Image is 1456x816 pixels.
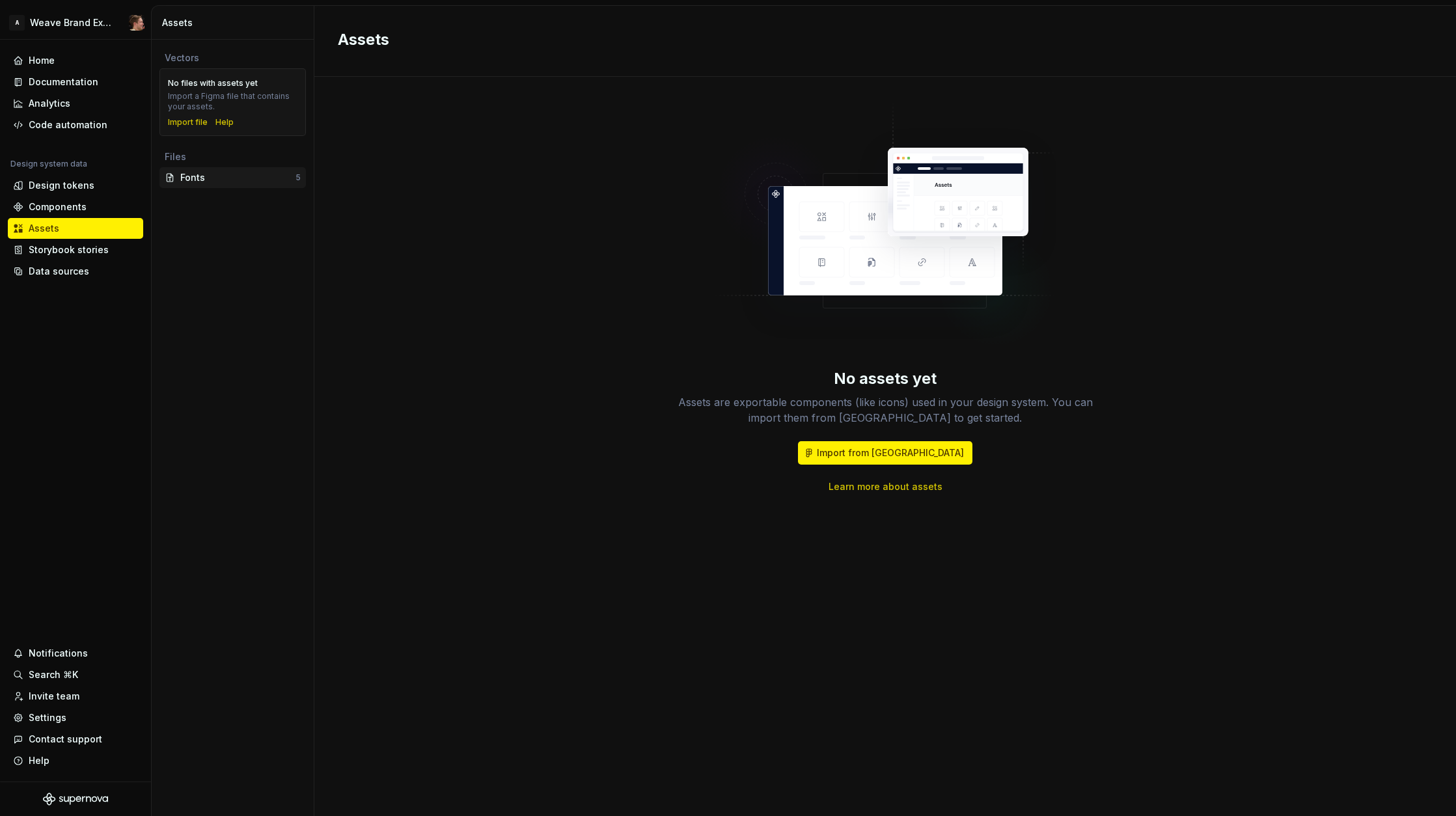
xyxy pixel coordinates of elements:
[180,171,295,184] div: Fonts
[338,29,1417,50] h2: Assets
[8,72,143,92] a: Documentation
[29,265,89,278] div: Data sources
[8,175,143,196] a: Design tokens
[817,446,964,459] span: Import from [GEOGRAPHIC_DATA]
[29,668,78,681] div: Search ⌘K
[8,93,143,114] a: Analytics
[295,172,301,183] div: 5
[165,51,301,64] div: Vectors
[8,643,143,664] button: Notifications
[29,647,88,660] div: Notifications
[29,222,59,235] div: Assets
[215,117,234,128] a: Help
[8,197,143,217] a: Components
[168,117,208,128] button: Import file
[29,754,49,767] div: Help
[29,97,70,110] div: Analytics
[834,368,937,389] div: No assets yet
[8,664,143,685] button: Search ⌘K
[829,480,942,493] a: Learn more about assets
[29,733,102,746] div: Contact support
[29,200,87,213] div: Components
[29,711,66,724] div: Settings
[29,75,98,88] div: Documentation
[168,78,258,88] div: No files with assets yet
[8,707,143,728] a: Settings
[29,179,94,192] div: Design tokens
[8,261,143,282] a: Data sources
[8,750,143,771] button: Help
[43,793,108,806] svg: Supernova Logo
[30,16,113,29] div: Weave Brand Extended
[129,15,144,31] img: Alexis Morin
[159,167,306,188] a: Fonts5
[9,15,25,31] div: A
[8,115,143,135] a: Code automation
[8,239,143,260] a: Storybook stories
[8,686,143,707] a: Invite team
[29,243,109,256] div: Storybook stories
[165,150,301,163] div: Files
[162,16,309,29] div: Assets
[677,394,1093,426] div: Assets are exportable components (like icons) used in your design system. You can import them fro...
[29,118,107,131] div: Code automation
[29,690,79,703] div: Invite team
[10,159,87,169] div: Design system data
[29,54,55,67] div: Home
[8,218,143,239] a: Assets
[798,441,972,465] button: Import from [GEOGRAPHIC_DATA]
[8,729,143,750] button: Contact support
[3,8,148,36] button: AWeave Brand ExtendedAlexis Morin
[168,91,297,112] div: Import a Figma file that contains your assets.
[8,50,143,71] a: Home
